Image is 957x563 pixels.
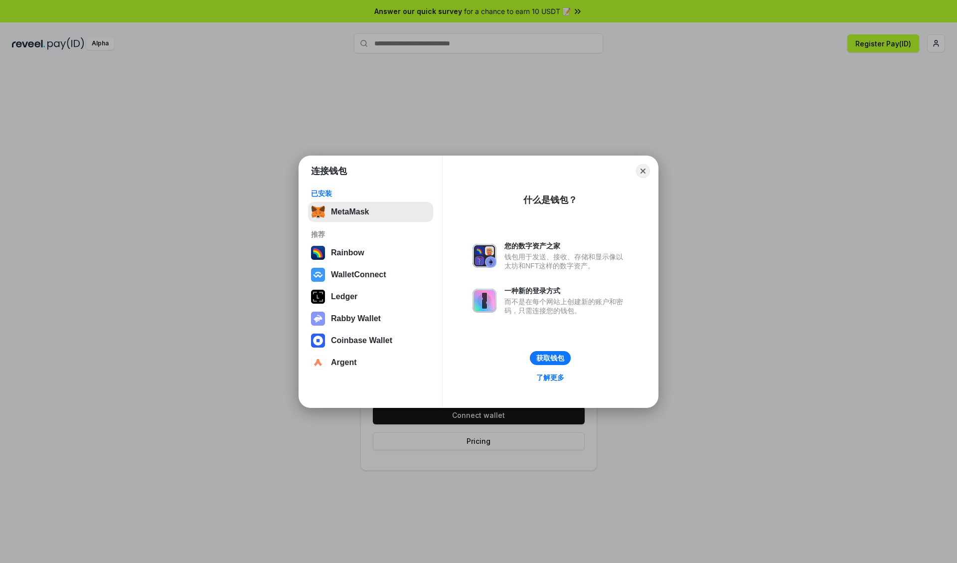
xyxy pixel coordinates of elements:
[530,351,571,365] button: 获取钱包
[308,243,433,263] button: Rainbow
[536,354,564,363] div: 获取钱包
[311,356,325,370] img: svg+xml,%3Csvg%20width%3D%2228%22%20height%3D%2228%22%20viewBox%3D%220%200%2028%2028%22%20fill%3D...
[331,314,381,323] div: Rabby Wallet
[308,265,433,285] button: WalletConnect
[331,358,357,367] div: Argent
[504,252,628,270] div: 钱包用于发送、接收、存储和显示像以太坊和NFT这样的数字资产。
[504,241,628,250] div: 您的数字资产之家
[536,373,564,382] div: 了解更多
[311,268,325,282] img: svg+xml,%3Csvg%20width%3D%2228%22%20height%3D%2228%22%20viewBox%3D%220%200%2028%2028%22%20fill%3D...
[311,246,325,260] img: svg+xml,%3Csvg%20width%3D%22120%22%20height%3D%22120%22%20viewBox%3D%220%200%20120%20120%22%20fil...
[311,205,325,219] img: svg+xml,%3Csvg%20fill%3D%22none%22%20height%3D%2233%22%20viewBox%3D%220%200%2035%2033%22%20width%...
[311,312,325,326] img: svg+xml,%3Csvg%20xmlns%3D%22http%3A%2F%2Fwww.w3.org%2F2000%2Fsvg%22%20fill%3D%22none%22%20viewBox...
[530,371,570,384] a: 了解更多
[311,230,430,239] div: 推荐
[308,202,433,222] button: MetaMask
[504,286,628,295] div: 一种新的登录方式
[308,287,433,307] button: Ledger
[308,331,433,351] button: Coinbase Wallet
[308,309,433,329] button: Rabby Wallet
[331,336,392,345] div: Coinbase Wallet
[523,194,577,206] div: 什么是钱包？
[504,297,628,315] div: 而不是在每个网站上创建新的账户和密码，只需连接您的钱包。
[311,165,347,177] h1: 连接钱包
[473,289,496,313] img: svg+xml,%3Csvg%20xmlns%3D%22http%3A%2F%2Fwww.w3.org%2F2000%2Fsvg%22%20fill%3D%22none%22%20viewBox...
[331,270,386,279] div: WalletConnect
[473,244,496,268] img: svg+xml,%3Csvg%20xmlns%3D%22http%3A%2F%2Fwww.w3.org%2F2000%2Fsvg%22%20fill%3D%22none%22%20viewBox...
[311,189,430,198] div: 已安装
[331,248,364,257] div: Rainbow
[311,334,325,348] img: svg+xml,%3Csvg%20width%3D%2228%22%20height%3D%2228%22%20viewBox%3D%220%200%2028%2028%22%20fill%3D...
[331,292,357,301] div: Ledger
[311,290,325,304] img: svg+xml,%3Csvg%20xmlns%3D%22http%3A%2F%2Fwww.w3.org%2F2000%2Fsvg%22%20width%3D%2228%22%20height%3...
[308,353,433,373] button: Argent
[636,164,650,178] button: Close
[331,207,369,216] div: MetaMask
